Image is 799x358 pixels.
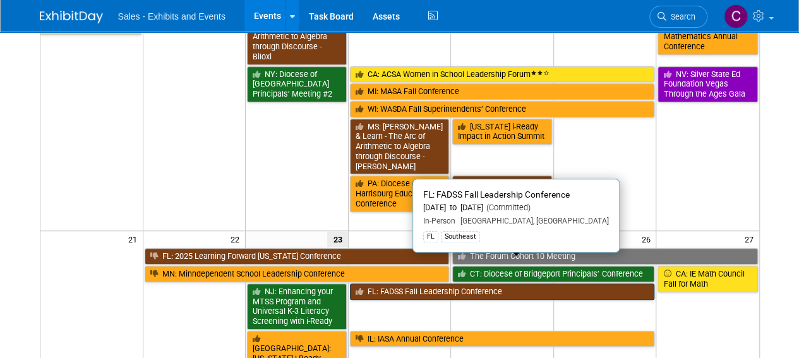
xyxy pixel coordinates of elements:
a: IL: IASA Annual Conference [350,331,655,347]
div: FL [423,231,438,242]
a: CT: Diocese of Bridgeport Principals’ Conference [452,266,654,282]
img: ExhibitDay [40,11,103,23]
a: FL: FADSS Fall Leadership Conference [350,283,655,300]
a: MI: MASA Fall Conference [350,83,655,100]
a: NY: Diocese of [GEOGRAPHIC_DATA] Principals’ Meeting #2 [247,66,347,102]
span: [GEOGRAPHIC_DATA], [GEOGRAPHIC_DATA] [455,217,609,225]
a: CA: IE Math Council Fall for Math [658,266,757,292]
a: Search [649,6,707,28]
a: PA: Diocese of Harrisburg Education Conference [350,176,450,212]
span: 23 [327,231,348,247]
a: MS: [PERSON_NAME] & Learn - The Arc of Arithmetic to Algebra through Discourse - Biloxi [247,9,347,65]
a: MS: [PERSON_NAME] & Learn - The Arc of Arithmetic to Algebra through Discourse - [PERSON_NAME] [350,119,450,175]
span: 26 [640,231,656,247]
img: Christine Lurz [724,4,748,28]
a: MN: Minndependent School Leadership Conference [145,266,450,282]
a: [US_STATE] i-Ready Impact in Action Summit [452,119,552,145]
a: FL: 2025 Learning Forward [US_STATE] Conference [145,248,450,265]
span: 27 [743,231,759,247]
span: FL: FADSS Fall Leadership Conference [423,189,570,200]
div: Southeast [441,231,480,242]
a: CA: ACSA Women in School Leadership Forum [350,66,655,83]
span: In-Person [423,217,455,225]
span: 22 [229,231,245,247]
span: Search [666,12,695,21]
span: 21 [127,231,143,247]
a: NJ: Enhancing your MTSS Program and Universal K-3 Literacy Screening with i-Ready [247,283,347,330]
span: Sales - Exhibits and Events [118,11,225,21]
div: [DATE] to [DATE] [423,203,609,213]
span: (Committed) [483,203,531,212]
a: NV: Silver State Ed Foundation Vegas Through the Ages Gala [658,66,757,102]
a: The Forum Cohort 10 Meeting [452,248,757,265]
a: WI: WASDA Fall Superintendents’ Conference [350,101,655,117]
